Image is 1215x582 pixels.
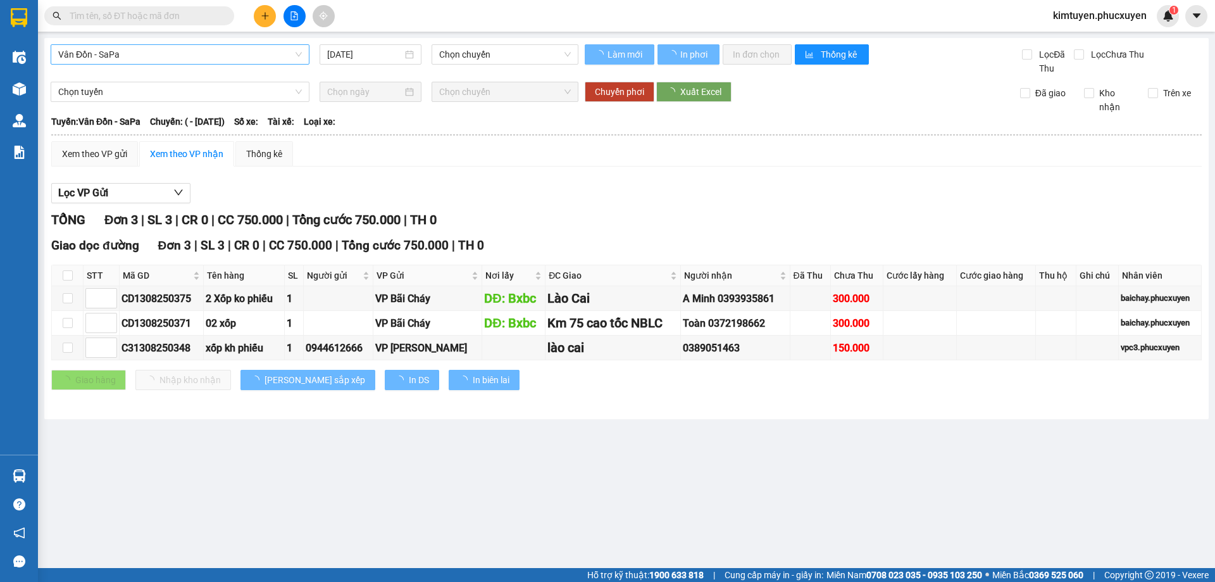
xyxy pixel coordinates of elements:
[268,115,294,129] span: Tài xế:
[327,47,402,61] input: 14/08/2025
[290,11,299,20] span: file-add
[342,238,449,253] span: Tổng cước 750.000
[790,265,832,286] th: Đã Thu
[287,291,302,307] div: 1
[833,340,881,356] div: 150.000
[51,212,85,227] span: TỔNG
[375,291,480,307] div: VP Bãi Cháy
[473,373,509,387] span: In biên lai
[683,291,787,307] div: A Minh 0393935861
[70,9,219,23] input: Tìm tên, số ĐT hoặc mã đơn
[1121,341,1199,354] div: vpc3.phucxuyen
[147,212,172,227] span: SL 3
[833,315,881,331] div: 300.000
[449,370,520,390] button: In biên lai
[251,376,265,384] span: loading
[395,376,409,384] span: loading
[680,85,721,99] span: Xuất Excel
[313,5,335,27] button: aim
[11,8,27,27] img: logo-vxr
[684,269,776,282] span: Người nhận
[459,376,473,384] span: loading
[795,44,869,65] button: bar-chartThống kê
[680,47,709,61] span: In phơi
[805,50,816,60] span: bar-chart
[51,370,126,390] button: Giao hàng
[234,238,259,253] span: CR 0
[265,373,365,387] span: [PERSON_NAME] sắp xếp
[51,183,190,203] button: Lọc VP Gửi
[13,114,26,127] img: warehouse-icon
[206,291,282,307] div: 2 Xốp ko phiếu
[1029,570,1083,580] strong: 0369 525 060
[595,50,606,59] span: loading
[150,147,223,161] div: Xem theo VP nhận
[1036,265,1076,286] th: Thu hộ
[58,45,302,64] span: Vân Đồn - SaPa
[485,269,532,282] span: Nơi lấy
[123,269,190,282] span: Mã GD
[725,568,823,582] span: Cung cấp máy in - giấy in:
[1158,86,1196,100] span: Trên xe
[211,212,215,227] span: |
[607,47,644,61] span: Làm mới
[287,315,302,331] div: 1
[377,269,469,282] span: VP Gửi
[587,568,704,582] span: Hỗ trợ kỹ thuật:
[182,212,208,227] span: CR 0
[1043,8,1157,23] span: kimtuyen.phucxuyen
[373,311,482,336] td: VP Bãi Cháy
[821,47,859,61] span: Thống kê
[206,315,282,331] div: 02 xốp
[666,87,680,96] span: loading
[84,265,120,286] th: STT
[547,338,678,358] div: lào cai
[58,185,108,201] span: Lọc VP Gửi
[1086,47,1146,61] span: Lọc Chưa Thu
[335,238,339,253] span: |
[51,117,140,127] b: Tuyến: Vân Đồn - SaPa
[547,313,678,333] div: Km 75 cao tốc NBLC
[1119,265,1202,286] th: Nhân viên
[228,238,231,253] span: |
[218,212,283,227] span: CC 750.000
[158,238,192,253] span: Đơn 3
[286,212,289,227] span: |
[585,82,654,102] button: Chuyển phơi
[458,238,484,253] span: TH 0
[1169,6,1178,15] sup: 1
[261,11,270,20] span: plus
[547,289,678,308] div: Lào Cai
[58,82,302,101] span: Chọn tuyến
[683,315,787,331] div: Toàn 0372198662
[549,269,668,282] span: ĐC Giao
[263,238,266,253] span: |
[13,469,26,483] img: warehouse-icon
[1162,10,1174,22] img: icon-new-feature
[404,212,407,227] span: |
[1121,317,1199,329] div: baichay.phucxuyen
[375,340,480,356] div: VP [PERSON_NAME]
[135,370,231,390] button: Nhập kho nhận
[1034,47,1073,75] span: Lọc Đã Thu
[234,115,258,129] span: Số xe:
[649,570,704,580] strong: 1900 633 818
[866,570,982,580] strong: 0708 023 035 - 0935 103 250
[831,265,883,286] th: Chưa Thu
[53,11,61,20] span: search
[1171,6,1176,15] span: 1
[723,44,792,65] button: In đơn chọn
[409,373,429,387] span: In DS
[175,212,178,227] span: |
[410,212,437,227] span: TH 0
[1030,86,1071,100] span: Đã giao
[452,238,455,253] span: |
[285,265,304,286] th: SL
[319,11,328,20] span: aim
[833,291,881,307] div: 300.000
[657,44,720,65] button: In phơi
[141,212,144,227] span: |
[1185,5,1207,27] button: caret-down
[373,286,482,311] td: VP Bãi Cháy
[1093,568,1095,582] span: |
